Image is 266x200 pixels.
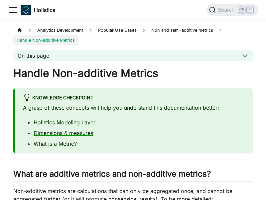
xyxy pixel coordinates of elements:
[216,7,239,13] span: Search
[34,6,55,14] b: Holistics
[13,35,78,45] span: Handle Non-additive Metrics
[13,169,253,182] h2: What are additive metrics and non-additive metrics?
[23,104,245,112] p: A grasp of these concepts will help you understand this documentation better:
[21,5,55,15] a: HolisticsHolistics
[95,25,140,35] span: Popular Use Cases
[13,67,253,80] h1: Handle Non-additive Metrics
[13,25,253,45] nav: Breadcrumbs
[23,94,245,102] div: Knowledge Checkpoint
[34,119,95,126] a: Holistics Modeling Layer
[206,4,258,16] button: Search (Ctrl+K)
[247,7,253,13] kbd: K
[13,25,26,35] a: Home page
[13,50,253,61] button: On this page
[34,140,77,147] a: What is a Metric?
[8,5,18,15] button: Toggle navigation bar
[148,25,216,35] span: Non and semi-additive metrics
[21,5,31,15] img: Holistics
[34,130,93,136] a: Dimensions & measures
[34,25,86,35] span: Analytics Development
